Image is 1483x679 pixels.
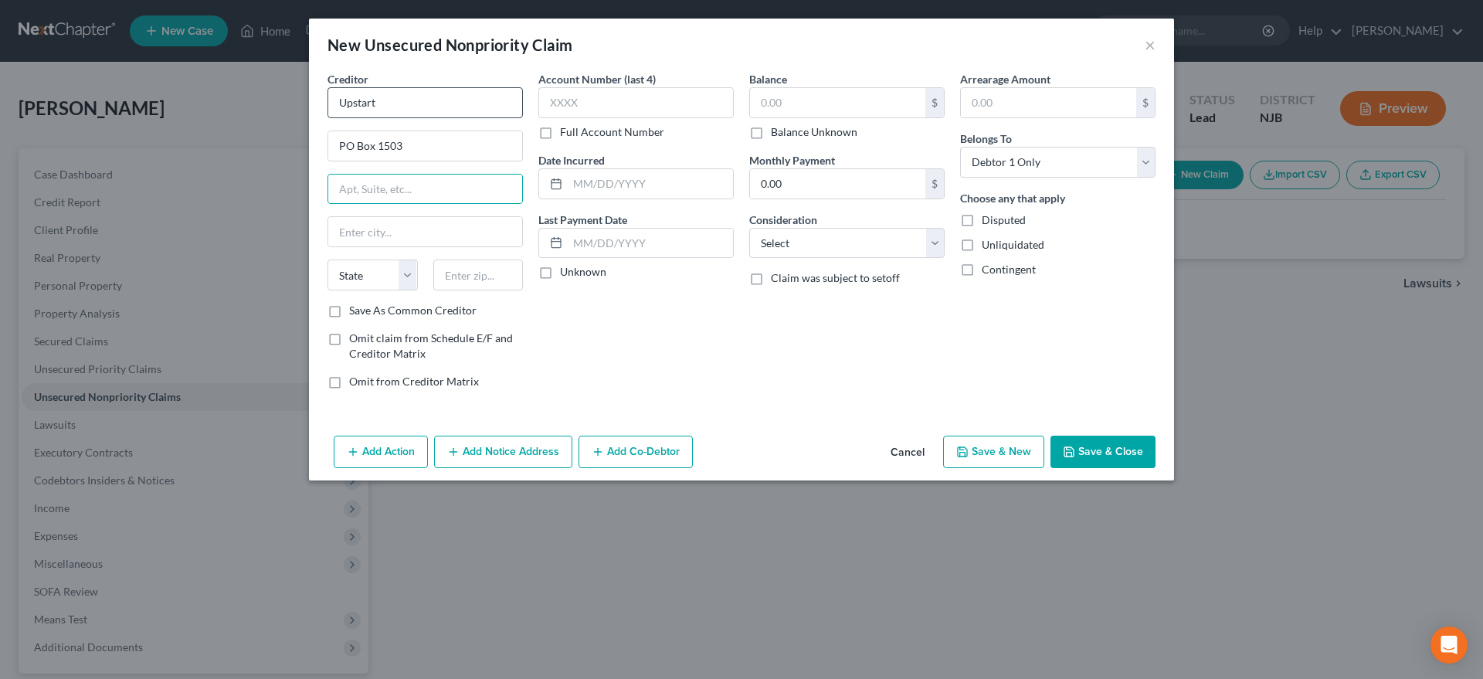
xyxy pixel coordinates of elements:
[960,132,1012,145] span: Belongs To
[538,212,627,228] label: Last Payment Date
[349,303,477,318] label: Save As Common Creditor
[1145,36,1156,54] button: ×
[328,217,522,246] input: Enter city...
[433,260,524,290] input: Enter zip...
[960,190,1065,206] label: Choose any that apply
[771,271,900,284] span: Claim was subject to setoff
[749,152,835,168] label: Monthly Payment
[878,437,937,468] button: Cancel
[750,88,925,117] input: 0.00
[538,152,605,168] label: Date Incurred
[334,436,428,468] button: Add Action
[538,71,656,87] label: Account Number (last 4)
[434,436,572,468] button: Add Notice Address
[579,436,693,468] button: Add Co-Debtor
[771,124,857,140] label: Balance Unknown
[568,229,733,258] input: MM/DD/YYYY
[925,88,944,117] div: $
[560,124,664,140] label: Full Account Number
[349,375,479,388] span: Omit from Creditor Matrix
[568,169,733,199] input: MM/DD/YYYY
[961,88,1136,117] input: 0.00
[327,34,572,56] div: New Unsecured Nonpriority Claim
[943,436,1044,468] button: Save & New
[982,213,1026,226] span: Disputed
[327,87,523,118] input: Search creditor by name...
[1136,88,1155,117] div: $
[328,175,522,204] input: Apt, Suite, etc...
[560,264,606,280] label: Unknown
[960,71,1050,87] label: Arrearage Amount
[1430,626,1468,664] div: Open Intercom Messenger
[750,169,925,199] input: 0.00
[925,169,944,199] div: $
[538,87,734,118] input: XXXX
[749,71,787,87] label: Balance
[328,131,522,161] input: Enter address...
[982,238,1044,251] span: Unliquidated
[1050,436,1156,468] button: Save & Close
[749,212,817,228] label: Consideration
[349,331,513,360] span: Omit claim from Schedule E/F and Creditor Matrix
[327,73,368,86] span: Creditor
[982,263,1036,276] span: Contingent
